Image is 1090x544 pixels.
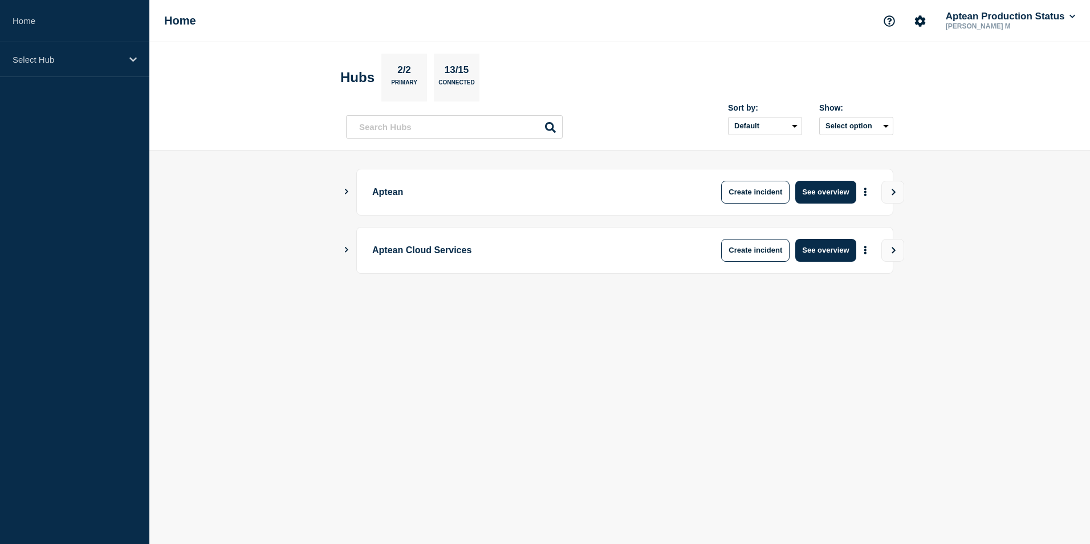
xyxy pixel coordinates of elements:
p: 13/15 [440,64,473,79]
h1: Home [164,14,196,27]
p: Connected [438,79,474,91]
input: Search Hubs [346,115,563,139]
p: 2/2 [393,64,416,79]
button: Support [877,9,901,33]
button: More actions [858,239,873,261]
button: Show Connected Hubs [344,188,349,196]
div: Sort by: [728,103,802,112]
button: Account settings [908,9,932,33]
button: Create incident [721,239,790,262]
button: View [881,239,904,262]
button: See overview [795,239,856,262]
button: View [881,181,904,204]
button: More actions [858,181,873,202]
p: Aptean Cloud Services [372,239,688,262]
button: See overview [795,181,856,204]
p: [PERSON_NAME] M [943,22,1062,30]
button: Show Connected Hubs [344,246,349,254]
h2: Hubs [340,70,375,86]
div: Show: [819,103,893,112]
select: Sort by [728,117,802,135]
p: Aptean [372,181,688,204]
button: Create incident [721,181,790,204]
p: Primary [391,79,417,91]
button: Select option [819,117,893,135]
button: Aptean Production Status [943,11,1077,22]
p: Select Hub [13,55,122,64]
